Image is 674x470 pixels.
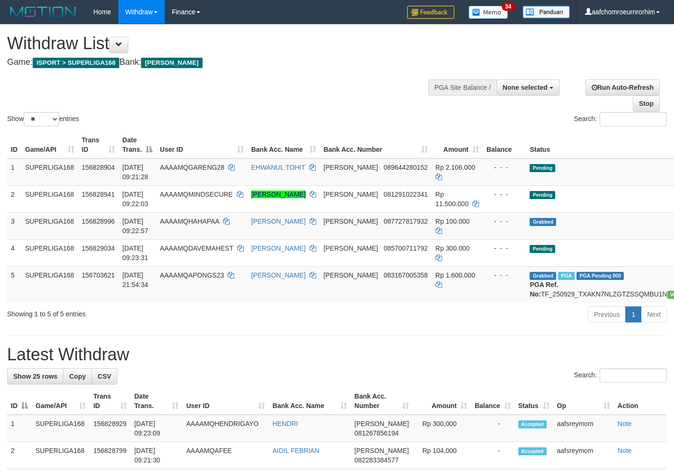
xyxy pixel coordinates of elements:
[487,217,523,226] div: - - -
[7,305,274,319] div: Showing 1 to 5 of 5 entries
[98,373,111,380] span: CSV
[131,442,183,469] td: [DATE] 09:21:30
[487,163,523,172] div: - - -
[600,112,667,126] input: Search:
[32,415,89,442] td: SUPERLIGA168
[7,388,32,415] th: ID: activate to sort column descending
[518,447,547,455] span: Accepted
[530,245,555,253] span: Pending
[82,191,115,198] span: 156828941
[82,244,115,252] span: 156829034
[588,306,626,322] a: Previous
[182,388,268,415] th: User ID: activate to sort column ascending
[518,420,547,428] span: Accepted
[625,306,641,322] a: 1
[355,429,399,437] span: Copy 081267856194 to clipboard
[413,442,471,469] td: Rp 104,000
[182,442,268,469] td: AAAAMQAFEE
[530,272,556,280] span: Grabbed
[435,271,475,279] span: Rp 1.600.000
[160,271,224,279] span: AAAAMQAPONGS23
[82,218,115,225] span: 156828996
[355,447,409,454] span: [PERSON_NAME]
[574,368,667,383] label: Search:
[483,131,526,158] th: Balance
[21,185,78,212] td: SUPERLIGA168
[248,131,320,158] th: Bank Acc. Name: activate to sort column ascending
[21,212,78,239] td: SUPERLIGA168
[558,272,575,280] span: Marked by aafchhiseyha
[471,442,514,469] td: -
[33,58,119,68] span: ISPORT > SUPERLIGA168
[251,218,306,225] a: [PERSON_NAME]
[407,6,454,19] img: Feedback.jpg
[7,34,440,53] h1: Withdraw List
[7,5,79,19] img: MOTION_logo.png
[574,112,667,126] label: Search:
[269,388,351,415] th: Bank Acc. Name: activate to sort column ascending
[13,373,57,380] span: Show 25 rows
[156,131,248,158] th: User ID: activate to sort column ascending
[413,415,471,442] td: Rp 300,000
[383,191,427,198] span: Copy 081291022341 to clipboard
[24,112,59,126] select: Showentries
[82,271,115,279] span: 156703621
[432,131,483,158] th: Amount: activate to sort column ascending
[413,388,471,415] th: Amount: activate to sort column ascending
[351,388,413,415] th: Bank Acc. Number: activate to sort column ascending
[32,442,89,469] td: SUPERLIGA168
[131,415,183,442] td: [DATE] 09:23:09
[633,96,660,112] a: Stop
[618,420,632,427] a: Note
[514,388,553,415] th: Status: activate to sort column ascending
[428,79,497,96] div: PGA Site Balance /
[471,388,514,415] th: Balance: activate to sort column ascending
[324,244,378,252] span: [PERSON_NAME]
[435,191,469,208] span: Rp 11.500.000
[7,368,63,384] a: Show 25 rows
[523,6,570,18] img: panduan.png
[273,447,319,454] a: AIDIL FEBRIAN
[123,191,149,208] span: [DATE] 09:22:03
[7,266,21,303] td: 5
[69,373,86,380] span: Copy
[320,131,432,158] th: Bank Acc. Number: activate to sort column ascending
[119,131,156,158] th: Date Trans.: activate to sort column descending
[7,112,79,126] label: Show entries
[160,164,224,171] span: AAAAMQGARENG28
[7,442,32,469] td: 2
[21,239,78,266] td: SUPERLIGA168
[82,164,115,171] span: 156828904
[383,244,427,252] span: Copy 085700711792 to clipboard
[251,244,306,252] a: [PERSON_NAME]
[471,415,514,442] td: -
[160,218,219,225] span: AAAAMQHAHAPAA
[89,442,131,469] td: 156828799
[91,368,117,384] a: CSV
[435,164,475,171] span: Rp 2.106.000
[553,388,614,415] th: Op: activate to sort column ascending
[487,244,523,253] div: - - -
[618,447,632,454] a: Note
[7,185,21,212] td: 2
[251,191,306,198] a: [PERSON_NAME]
[497,79,559,96] button: None selected
[503,84,548,91] span: None selected
[502,2,514,11] span: 34
[141,58,202,68] span: [PERSON_NAME]
[614,388,667,415] th: Action
[355,420,409,427] span: [PERSON_NAME]
[123,164,149,181] span: [DATE] 09:21:28
[641,306,667,322] a: Next
[7,158,21,186] td: 1
[530,218,556,226] span: Grabbed
[63,368,92,384] a: Copy
[585,79,660,96] a: Run Auto-Refresh
[7,239,21,266] td: 4
[7,58,440,67] h4: Game: Bank:
[123,271,149,288] span: [DATE] 21:54:34
[7,415,32,442] td: 1
[89,388,131,415] th: Trans ID: activate to sort column ascending
[32,388,89,415] th: Game/API: activate to sort column ascending
[123,218,149,235] span: [DATE] 09:22:57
